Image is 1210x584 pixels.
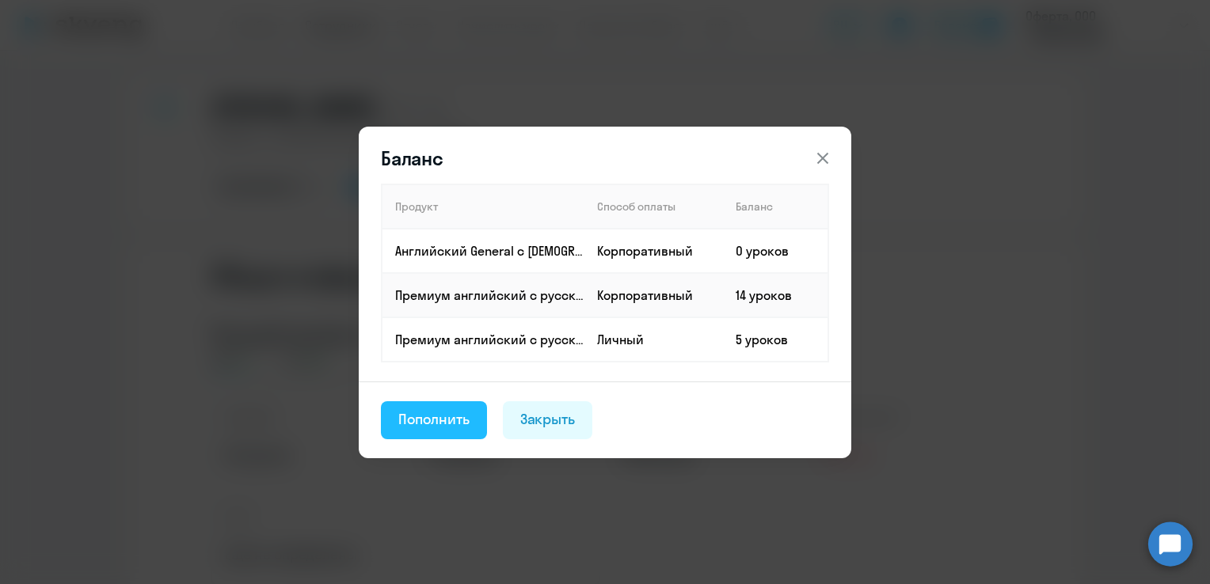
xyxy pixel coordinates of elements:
[395,331,584,348] p: Премиум английский с русскоговорящим преподавателем
[723,229,828,273] td: 0 уроков
[359,146,851,171] header: Баланс
[584,317,723,362] td: Личный
[520,409,576,430] div: Закрыть
[723,317,828,362] td: 5 уроков
[723,273,828,317] td: 14 уроков
[584,229,723,273] td: Корпоративный
[398,409,470,430] div: Пополнить
[503,401,593,439] button: Закрыть
[395,286,584,304] p: Премиум английский с русскоговорящим преподавателем
[584,273,723,317] td: Корпоративный
[382,184,584,229] th: Продукт
[381,401,487,439] button: Пополнить
[723,184,828,229] th: Баланс
[584,184,723,229] th: Способ оплаты
[395,242,584,260] p: Английский General с [DEMOGRAPHIC_DATA] преподавателем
